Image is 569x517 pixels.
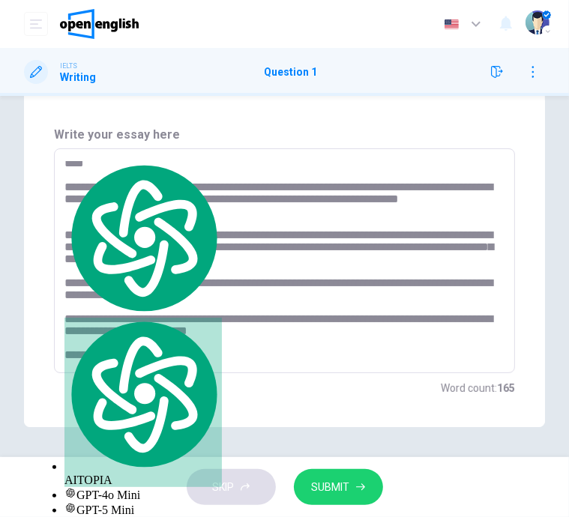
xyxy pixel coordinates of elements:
img: en [442,19,461,30]
strong: 165 [497,382,515,394]
img: Profile picture [526,10,550,34]
span: SUBMIT [312,478,350,497]
span: IELTS [60,61,77,71]
img: gpt-black.svg [64,487,76,499]
h1: Writing [60,71,96,83]
img: OpenEnglish logo [60,9,139,39]
div: GPT-4o Mini [64,487,222,502]
img: logo.svg [64,318,222,471]
h1: Question 1 [264,66,317,78]
h6: Word count : [441,379,515,397]
button: open mobile menu [24,12,48,36]
div: AITOPIA [64,318,222,488]
img: gpt-black.svg [64,502,76,514]
button: SUBMIT [294,469,383,506]
div: GPT-5 Mini [64,502,222,517]
img: logo.svg [64,161,222,315]
h6: Write your essay here [54,126,515,144]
